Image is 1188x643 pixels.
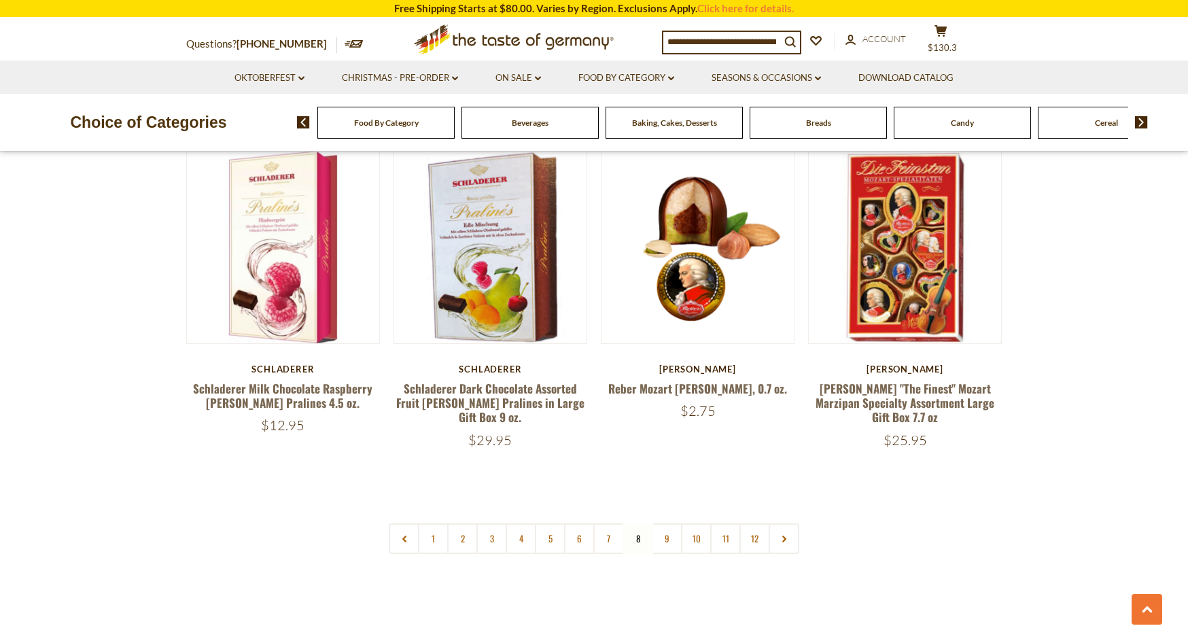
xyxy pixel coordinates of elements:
[951,118,974,128] a: Candy
[697,2,794,14] a: Click here for details.
[476,523,507,554] a: 3
[710,523,741,554] a: 11
[234,71,304,86] a: Oktoberfest
[418,523,449,554] a: 1
[186,364,380,375] div: Schladerer
[578,71,674,86] a: Food By Category
[468,432,512,449] span: $29.95
[261,417,304,434] span: $12.95
[845,32,906,47] a: Account
[601,151,794,343] img: Reber Mozart Kugel, 0.7 oz.
[342,71,458,86] a: Christmas - PRE-ORDER
[808,364,1002,375] div: [PERSON_NAME]
[535,523,565,554] a: 5
[681,523,712,554] a: 10
[816,380,994,426] a: [PERSON_NAME] "The Finest" Mozart Marzipan Specialty Assortment Large Gift Box 7.7 oz
[186,35,337,53] p: Questions?
[1135,116,1148,128] img: next arrow
[237,37,327,50] a: [PHONE_NUMBER]
[297,116,310,128] img: previous arrow
[806,118,831,128] a: Breads
[564,523,595,554] a: 6
[354,118,419,128] a: Food By Category
[739,523,770,554] a: 12
[712,71,821,86] a: Seasons & Occasions
[928,42,957,53] span: $130.3
[394,151,587,343] img: Schladerer Dark Chocolate Assorted Fruit Brandy Pralines in Large Gift Box 9 oz.
[632,118,717,128] a: Baking, Cakes, Desserts
[920,24,961,58] button: $130.3
[394,364,587,375] div: Schladerer
[680,402,716,419] span: $2.75
[447,523,478,554] a: 2
[884,432,927,449] span: $25.95
[652,523,682,554] a: 9
[608,380,787,397] a: Reber Mozart [PERSON_NAME], 0.7 oz.
[187,151,379,343] img: Schladerer Milk Chocolate Raspberry Brandy Pralines 4.5 oz.
[495,71,541,86] a: On Sale
[512,118,548,128] a: Beverages
[858,71,954,86] a: Download Catalog
[809,151,1001,343] img: Reber "The Finest" Mozart Marzipan Specialty Assortment Large Gift Box 7.7 oz
[506,523,536,554] a: 4
[601,364,794,375] div: [PERSON_NAME]
[862,33,906,44] span: Account
[1095,118,1118,128] a: Cereal
[396,380,584,426] a: Schladerer Dark Chocolate Assorted Fruit [PERSON_NAME] Pralines in Large Gift Box 9 oz.
[193,380,372,411] a: Schladerer Milk Chocolate Raspberry [PERSON_NAME] Pralines 4.5 oz.
[593,523,624,554] a: 7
